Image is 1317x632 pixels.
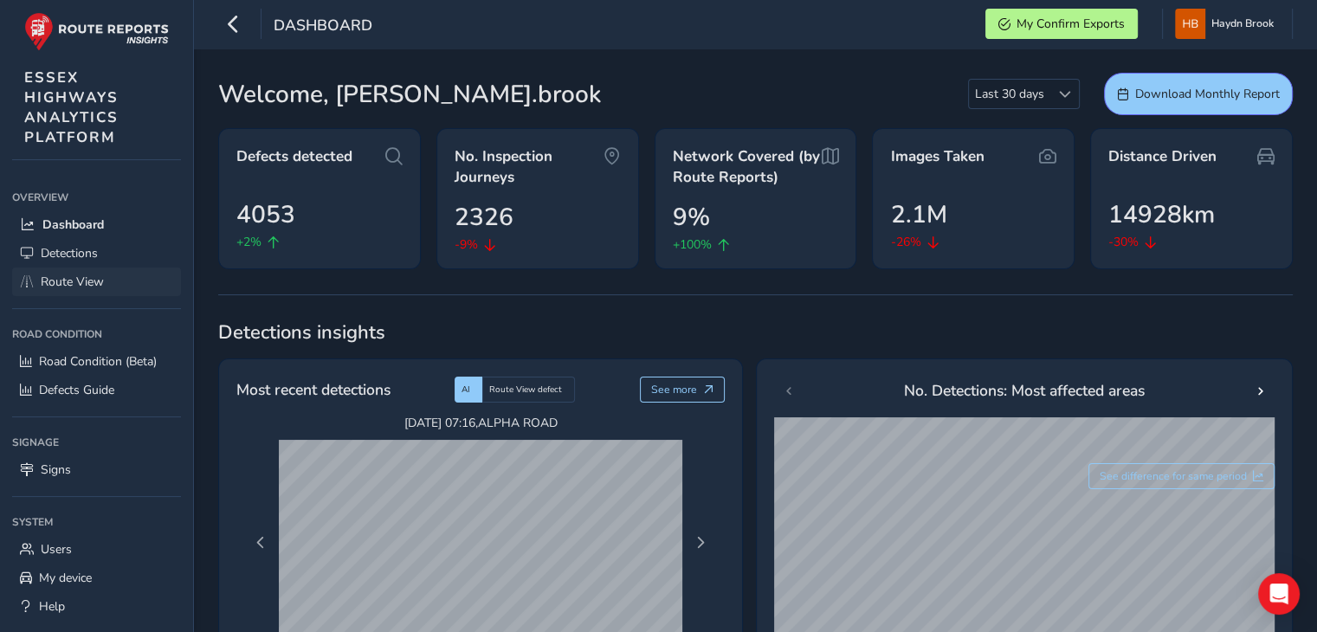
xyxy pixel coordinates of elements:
span: Distance Driven [1108,146,1217,167]
span: Network Covered (by Route Reports) [673,146,822,187]
span: Welcome, [PERSON_NAME].brook [218,76,601,113]
span: See difference for same period [1100,469,1247,483]
div: Route View defect [482,377,575,403]
button: Previous Page [249,531,273,555]
div: AI [455,377,482,403]
a: Route View [12,268,181,296]
span: Road Condition (Beta) [39,353,157,370]
span: Dashboard [42,216,104,233]
a: Defects Guide [12,376,181,404]
a: Users [12,535,181,564]
span: +100% [673,235,712,254]
span: No. Detections: Most affected areas [904,379,1145,402]
img: rr logo [24,12,169,51]
button: Next Page [688,531,713,555]
div: Road Condition [12,321,181,347]
span: Last 30 days [969,80,1050,108]
a: Dashboard [12,210,181,239]
span: Defects detected [236,146,352,167]
span: Detections [41,245,98,261]
span: -9% [455,235,478,254]
span: See more [651,383,697,397]
span: 14928km [1108,197,1215,233]
span: Download Monthly Report [1135,86,1280,102]
span: Users [41,541,72,558]
span: Haydn Brook [1211,9,1274,39]
a: Signs [12,455,181,484]
span: Signs [41,461,71,478]
button: See difference for same period [1088,463,1275,489]
span: No. Inspection Journeys [455,146,604,187]
span: +2% [236,233,261,251]
span: 2.1M [890,197,946,233]
div: Signage [12,429,181,455]
a: My device [12,564,181,592]
a: Detections [12,239,181,268]
span: Images Taken [890,146,984,167]
span: Most recent detections [236,378,391,401]
button: Download Monthly Report [1104,73,1293,115]
a: Road Condition (Beta) [12,347,181,376]
button: Haydn Brook [1175,9,1280,39]
span: ESSEX HIGHWAYS ANALYTICS PLATFORM [24,68,119,147]
span: Detections insights [218,319,1293,345]
div: System [12,509,181,535]
span: Dashboard [274,15,372,39]
span: 9% [673,199,710,235]
button: My Confirm Exports [985,9,1138,39]
span: My Confirm Exports [1017,16,1125,32]
span: Route View [41,274,104,290]
div: Overview [12,184,181,210]
span: AI [462,384,470,396]
span: -30% [1108,233,1139,251]
span: Help [39,598,65,615]
span: 2326 [455,199,513,235]
span: Route View defect [489,384,562,396]
a: Help [12,592,181,621]
span: My device [39,570,92,586]
span: -26% [890,233,920,251]
button: See more [640,377,726,403]
img: diamond-layout [1175,9,1205,39]
span: 4053 [236,197,295,233]
span: [DATE] 07:16 , ALPHA ROAD [279,415,682,431]
span: Defects Guide [39,382,114,398]
div: Open Intercom Messenger [1258,573,1300,615]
